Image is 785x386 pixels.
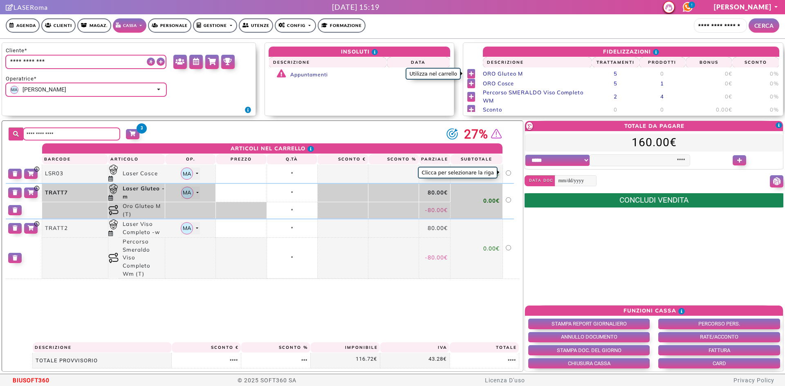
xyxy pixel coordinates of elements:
img: monthGoal [446,128,458,140]
a: Formazione [318,18,366,33]
img: Carrello-Percorso.png [108,205,119,215]
th: Descrizione [269,57,386,68]
button: STAMPA DOC. DEL GIORNO [528,345,650,355]
button: Melissa Augimeri [181,187,200,199]
th: Sconto € [317,154,368,165]
td: 0.00€ [451,183,502,219]
span: 0 [660,70,664,77]
th: Sconto % [241,342,310,353]
button: Utilizza nel carrello [467,92,475,101]
div: TOTALE DA PAGARE [624,122,684,130]
div: Il valore del carrello senza sconti è di 320.00€ [526,122,533,130]
button: Utilizza nel carrello [467,79,475,88]
button: Elimina dal carrello [8,187,22,198]
td: 160.00€ [451,165,502,183]
button: CONCLUDI VENDITA [525,193,783,208]
span: MA [183,224,191,232]
button: RATE/ACCONTO [658,332,780,342]
a: [PERSON_NAME] [714,3,779,11]
span: 0% [770,106,779,113]
td: Appuntamento del 10/10/2025 [108,219,119,238]
span: 5 [614,70,617,77]
button: Crea <b>Contatto rapido</b> [157,58,165,66]
button: Salva per dopo [24,169,38,179]
th: Funzioni Cassa [525,306,783,316]
th: FIDELIZZAZIONI [483,47,779,57]
a: Privacy Policy [733,377,774,384]
a: Vai ad <b>acquisti cliente</b> [205,55,219,69]
td: TRATT7 [42,183,108,202]
button: Melissa Augimeri [181,222,200,234]
td: Appuntamento del 10/10/2025 [108,165,119,183]
div: Utilizza nel carrello [406,68,461,80]
span: Percorso SMERALDO Viso Completo WM [483,89,583,104]
a: Gestione [193,18,238,33]
th: Data [387,57,450,68]
a: Vedi maggiori dettagli [491,128,502,140]
span: 0 [660,106,664,113]
th: IVA [380,342,449,353]
span: MA [183,189,191,197]
span: MA [183,170,191,178]
button: CERCA [749,18,780,33]
span: 0 [614,106,617,113]
button: ANNULLO DOCUMENTO [528,332,650,342]
th: Prodotti [639,57,686,68]
button: Modifica codice lotteria [770,175,783,187]
a: Clienti [41,18,76,33]
button: Salva per dopo [24,223,38,233]
td: 160.00€ [419,165,451,183]
a: Config [275,18,316,33]
img: Carrello-Percorso.png [108,253,119,263]
button: MAMelissa Augimeri [5,83,167,97]
button: Elimina dal carrello [8,253,22,263]
th: Prezzo [216,154,267,165]
span: [PERSON_NAME] [22,85,66,94]
th: Trattamenti [592,57,639,68]
td: Percorso Smeraldo Viso Completo Wm (T) [119,237,165,278]
td: 80.00€ [419,219,451,238]
a: <b>Punti cliente</b> [221,55,235,69]
input: Clicca per selezionare la riga [505,170,512,176]
label: 160.00€ [525,134,783,152]
img: Carrello-Trattamenti.png [108,219,119,230]
th: Barcode [42,154,108,165]
div: [DATE] 15:19 [332,2,379,13]
img: Carrello-Trattamenti.png [108,184,119,194]
span: 0€ [725,70,732,77]
th: Op. [165,154,216,165]
div: Clicca per selezionare la riga [418,167,498,178]
button: Melissa Augimeri [181,167,200,180]
td: Laser Viso Completo -w [119,219,165,238]
span: Sconto [483,106,502,113]
span: ORO Gluteo M [483,70,523,77]
th: Descrizione [33,342,172,353]
i: Attenzione: <b>3 trattamenti non pagati</b> [277,69,290,78]
button: Elimina dal carrello [8,223,22,233]
span: 0.00€ [716,106,732,113]
span: 0€ [725,93,732,100]
span: Operatrice* [6,75,167,83]
th: Descrizione [483,57,592,68]
td: Appuntamento del 10/10/2025 [108,183,119,202]
button: CARD [658,358,780,368]
button: PERCORSO PERS. [658,319,780,329]
td: TRATT2 [42,219,108,238]
th: Subtotale [451,154,502,165]
td: LSR03 [42,165,108,183]
i: Clicca per andare alla pagina di firma [6,4,13,11]
button: CHIUSURA CASSA [528,358,650,368]
td: Laser Gluteo -m [119,183,165,202]
span: 27% [464,125,488,143]
span: 2 [614,93,617,100]
span: MA [10,86,18,94]
a: Clicca per andare alla pagina di firmaLASERoma [6,3,48,11]
span: 0% [770,70,779,77]
button: Utilizza nel carrello [467,69,475,78]
th: Sconto [732,57,779,68]
button: Elimina dal carrello [8,205,22,215]
a: Cassa [113,18,146,33]
input: Cerca cliente... [694,18,747,33]
th: Bonus [686,57,732,68]
label: 116.72€ [356,355,377,363]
